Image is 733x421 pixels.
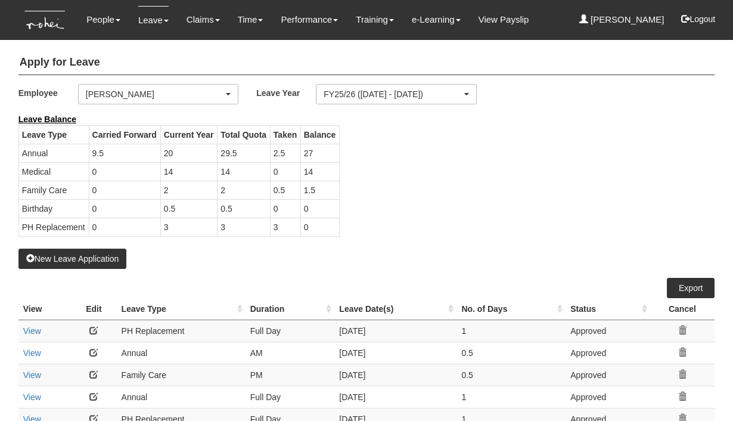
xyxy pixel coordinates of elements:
[566,298,650,320] th: Status : activate to sort column ascending
[456,364,566,386] td: 0.5
[456,386,566,408] td: 1
[270,181,300,199] td: 0.5
[334,342,456,364] td: [DATE]
[18,114,76,124] b: Leave Balance
[117,386,246,408] td: Annual
[89,125,160,144] th: Carried Forward
[356,6,394,33] a: Training
[300,199,339,218] td: 0
[89,162,160,181] td: 0
[246,298,335,320] th: Duration : activate to sort column ascending
[566,320,650,342] td: Approved
[18,298,71,320] th: View
[218,218,270,236] td: 3
[300,125,339,144] th: Balance
[300,162,339,181] td: 14
[89,218,160,236] td: 0
[256,84,316,101] label: Leave Year
[246,386,335,408] td: Full Day
[18,218,89,236] td: PH Replacement
[18,125,89,144] th: Leave Type
[300,144,339,162] td: 27
[270,125,300,144] th: Taken
[218,199,270,218] td: 0.5
[246,320,335,342] td: Full Day
[334,386,456,408] td: [DATE]
[71,298,116,320] th: Edit
[246,364,335,386] td: PM
[160,218,218,236] td: 3
[673,5,723,33] button: Logout
[300,218,339,236] td: 0
[18,84,78,101] label: Employee
[218,125,270,144] th: Total Quota
[23,348,41,358] a: View
[160,162,218,181] td: 14
[334,298,456,320] th: Leave Date(s) : activate to sort column ascending
[18,199,89,218] td: Birthday
[270,199,300,218] td: 0
[23,370,41,380] a: View
[456,342,566,364] td: 0.5
[23,392,41,402] a: View
[270,162,300,181] td: 0
[270,144,300,162] td: 2.5
[86,6,120,33] a: People
[160,199,218,218] td: 0.5
[281,6,338,33] a: Performance
[218,181,270,199] td: 2
[18,181,89,199] td: Family Care
[23,326,41,336] a: View
[86,88,224,100] div: [PERSON_NAME]
[160,144,218,162] td: 20
[334,364,456,386] td: [DATE]
[138,6,169,34] a: Leave
[18,249,127,269] button: New Leave Application
[479,6,529,33] a: View Payslip
[334,320,456,342] td: [DATE]
[160,125,218,144] th: Current Year
[89,181,160,199] td: 0
[316,84,477,104] button: FY25/26 ([DATE] - [DATE])
[218,162,270,181] td: 14
[300,181,339,199] td: 1.5
[566,364,650,386] td: Approved
[117,364,246,386] td: Family Care
[218,144,270,162] td: 29.5
[456,298,566,320] th: No. of Days : activate to sort column ascending
[270,218,300,236] td: 3
[117,320,246,342] td: PH Replacement
[117,298,246,320] th: Leave Type : activate to sort column ascending
[566,386,650,408] td: Approved
[18,144,89,162] td: Annual
[18,51,715,75] h4: Apply for Leave
[78,84,239,104] button: [PERSON_NAME]
[18,162,89,181] td: Medical
[412,6,461,33] a: e-Learning
[117,342,246,364] td: Annual
[89,199,160,218] td: 0
[238,6,263,33] a: Time
[456,320,566,342] td: 1
[579,6,664,33] a: [PERSON_NAME]
[246,342,335,364] td: AM
[160,181,218,199] td: 2
[89,144,160,162] td: 9.5
[566,342,650,364] td: Approved
[324,88,462,100] div: FY25/26 ([DATE] - [DATE])
[187,6,220,33] a: Claims
[650,298,715,320] th: Cancel
[667,278,715,298] a: Export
